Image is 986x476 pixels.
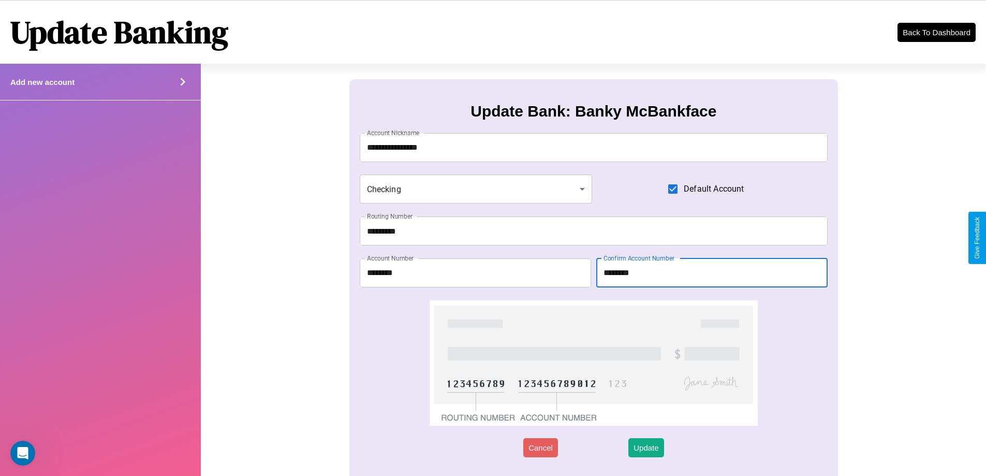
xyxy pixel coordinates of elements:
h3: Update Bank: Banky McBankface [470,103,716,120]
button: Back To Dashboard [897,23,976,42]
span: Default Account [684,183,744,195]
label: Account Number [367,254,414,263]
button: Cancel [523,438,558,457]
label: Routing Number [367,212,413,221]
label: Confirm Account Number [604,254,674,263]
label: Account Nickname [367,128,420,137]
button: Update [628,438,664,457]
div: Give Feedback [974,217,981,259]
h4: Add new account [10,78,75,86]
h1: Update Banking [10,11,228,53]
div: Checking [360,175,593,204]
img: check [430,300,757,426]
iframe: Intercom live chat [10,441,35,466]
